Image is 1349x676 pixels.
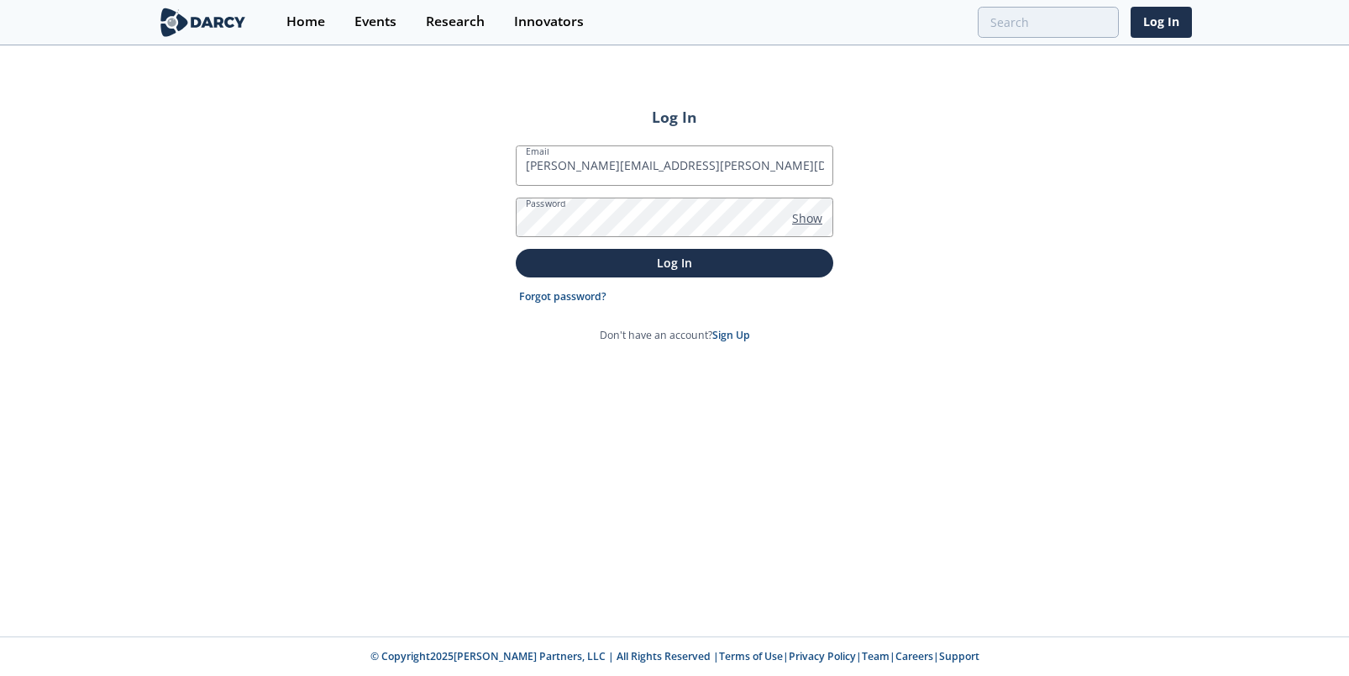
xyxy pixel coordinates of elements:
[978,7,1119,38] input: Advanced Search
[792,209,822,227] span: Show
[862,649,890,663] a: Team
[514,15,584,29] div: Innovators
[526,197,566,210] label: Password
[1131,7,1192,38] a: Log In
[528,254,821,272] p: Log In
[789,649,856,663] a: Privacy Policy
[516,249,833,277] button: Log In
[712,328,750,342] a: Sign Up
[895,649,933,663] a: Careers
[519,289,606,304] a: Forgot password?
[157,8,249,37] img: logo-wide.svg
[516,106,833,128] h2: Log In
[526,145,549,158] label: Email
[354,15,396,29] div: Events
[53,649,1296,664] p: © Copyright 2025 [PERSON_NAME] Partners, LLC | All Rights Reserved | | | | |
[426,15,485,29] div: Research
[719,649,783,663] a: Terms of Use
[600,328,750,343] p: Don't have an account?
[286,15,325,29] div: Home
[939,649,979,663] a: Support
